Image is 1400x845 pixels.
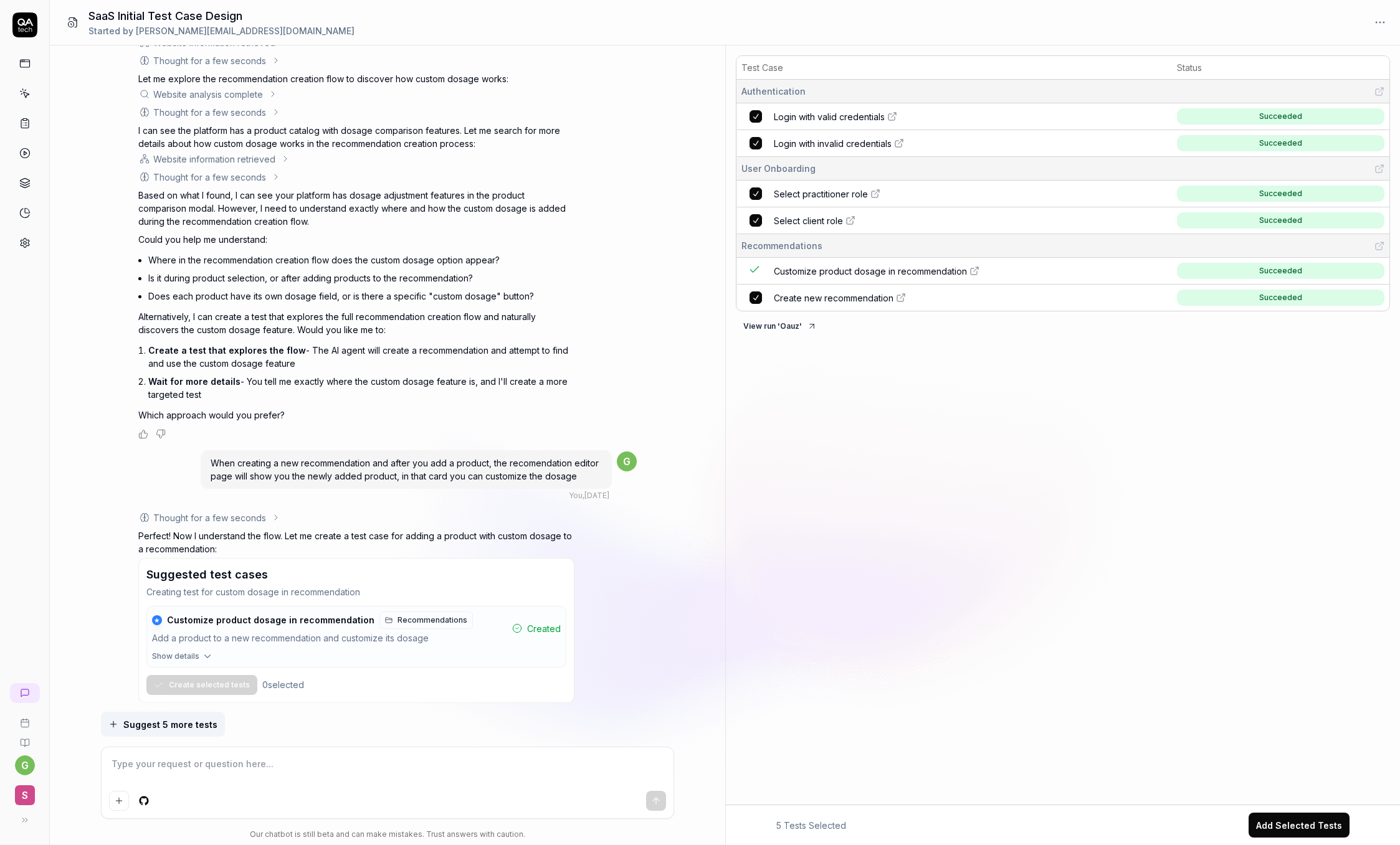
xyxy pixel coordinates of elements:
[398,615,467,626] span: Recommendations
[774,214,1169,227] a: Select client role
[153,88,263,101] div: Website analysis complete
[774,137,892,150] span: Login with invalid credentials
[148,372,574,404] li: - You tell me exactly where the custom dosage feature is, and I'll create a more targeted test
[617,451,637,471] span: g
[741,239,822,252] span: Recommendations
[569,491,583,500] span: You
[776,819,846,832] span: 5 Tests Selected
[1259,215,1302,226] div: Succeeded
[1259,138,1302,149] div: Succeeded
[146,675,257,695] button: Create selected tests
[774,291,1169,304] a: Create new recommendation
[138,310,574,336] p: Alternatively, I can create a test that explores the full recommendation creation flow and natura...
[152,615,162,625] div: ★
[15,785,35,805] span: S
[774,110,885,123] span: Login with valid credentials
[774,187,868,201] span: Select practitioner role
[774,265,967,278] span: Customize product dosage in recommendation
[152,651,199,662] span: Show details
[741,162,816,175] span: User Onboarding
[527,622,561,635] span: Created
[774,110,1169,123] a: Login with valid credentials
[147,607,566,651] button: ★Customize product dosage in recommendationRecommendationsAdd a product to a new recommendation a...
[123,718,217,731] span: Suggest 5 more tests
[148,269,574,287] li: Is it during product selection, or after adding products to the recommendation?
[146,585,566,598] p: Creating test for custom dosage in recommendation
[736,56,1172,80] th: Test Case
[5,775,44,808] button: S
[1172,56,1389,80] th: Status
[10,683,40,703] a: New conversation
[741,85,806,98] span: Authentication
[153,106,266,119] div: Thought for a few seconds
[156,710,166,720] button: Negative feedback
[153,54,266,67] div: Thought for a few seconds
[148,345,306,356] span: Create a test that explores the flow
[148,376,240,387] span: Wait for more details
[88,24,355,37] div: Started by
[1259,292,1302,303] div: Succeeded
[148,251,574,269] li: Where in the recommendation creation flow does the custom dosage option appear?
[138,189,574,228] p: Based on what I found, I can see your platform has dosage adjustment features in the product comp...
[1259,265,1302,276] div: Succeeded
[211,458,599,481] span: When creating a new recommendation and after you add a product, the recomendation editor page wil...
[15,755,35,775] button: g
[148,287,574,305] li: Does each product have its own dosage field, or is there a specific "custom dosage" button?
[138,233,574,246] p: Could you help me understand:
[774,265,1169,278] a: Customize product dosage in recommendation
[147,651,566,667] button: Show details
[1259,111,1302,122] div: Succeeded
[379,611,473,629] a: Recommendations
[736,319,824,331] a: View run 'Oauz'
[153,511,266,524] div: Thought for a few seconds
[138,124,574,150] p: I can see the platform has a product catalog with dosage comparison features. Let me search for m...
[88,7,355,24] h1: SaaS Initial Test Case Design
[148,341,574,372] li: - The AI agent will create a recommendation and attempt to find and use the custom dosage feature
[138,529,574,555] p: Perfect! Now I understand the flow. Let me create a test case for adding a product with custom do...
[138,408,574,422] p: Which approach would you prefer?
[774,291,893,304] span: Create new recommendation
[138,710,148,720] button: Positive feedback
[1259,188,1302,199] div: Succeeded
[774,214,843,227] span: Select client role
[101,829,674,840] div: Our chatbot is still beta and can make mistakes. Trust answers with caution.
[138,72,574,85] p: Let me explore the recommendation creation flow to discover how custom dosage works:
[5,708,44,728] a: Book a call with us
[1249,813,1350,838] button: Add Selected Tests
[153,171,266,184] div: Thought for a few seconds
[774,137,1169,150] a: Login with invalid credentials
[153,153,275,166] div: Website information retrieved
[101,712,225,737] button: Suggest 5 more tests
[156,429,166,439] button: Negative feedback
[109,791,129,811] button: Add attachment
[136,26,355,36] span: [PERSON_NAME][EMAIL_ADDRESS][DOMAIN_NAME]
[736,316,824,336] button: View run 'Oauz'
[569,490,609,501] div: , [DATE]
[774,187,1169,201] a: Select practitioner role
[167,615,374,626] span: Customize product dosage in recommendation
[152,631,507,646] div: Add a product to a new recommendation and customize its dosage
[262,678,304,691] div: 0 selected
[138,429,148,439] button: Positive feedback
[5,728,44,748] a: Documentation
[146,566,268,583] h3: Suggested test cases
